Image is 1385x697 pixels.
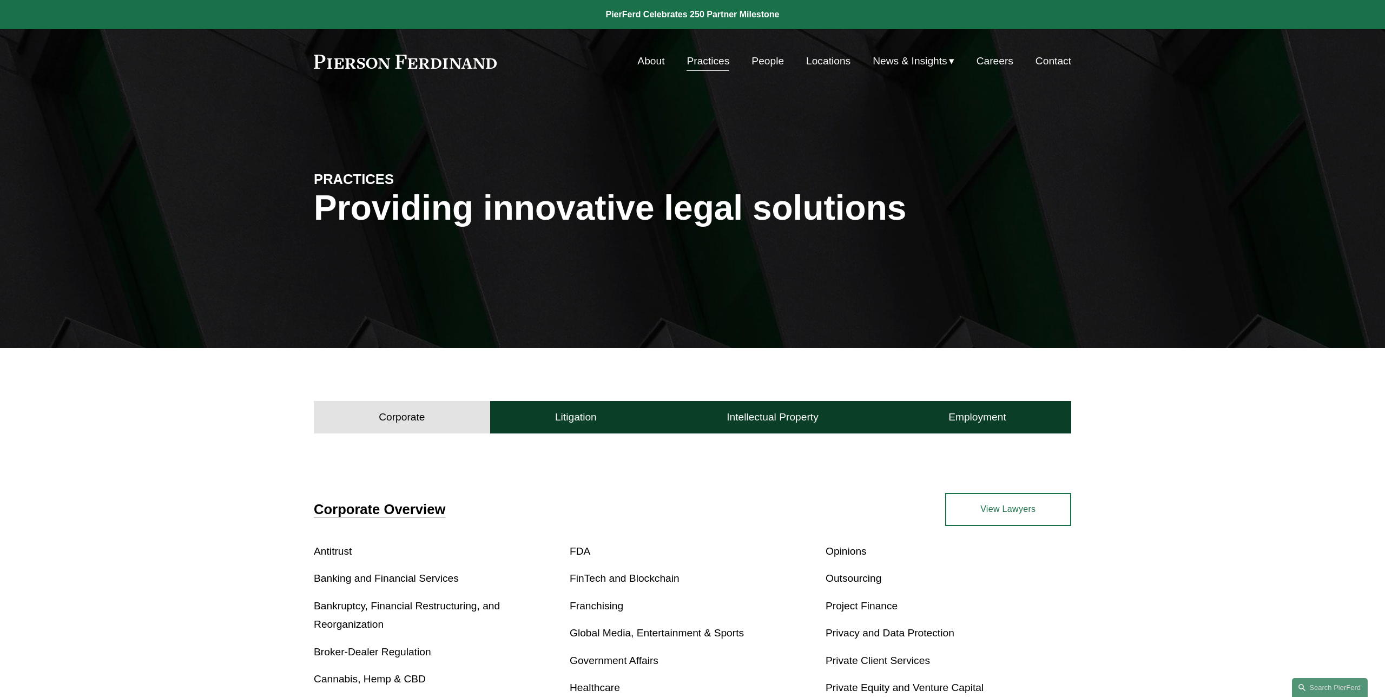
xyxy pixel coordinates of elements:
[570,545,590,557] a: FDA
[945,493,1071,525] a: View Lawyers
[570,655,658,666] a: Government Affairs
[570,682,620,693] a: Healthcare
[570,600,623,611] a: Franchising
[314,170,503,188] h4: PRACTICES
[570,573,680,584] a: FinTech and Blockchain
[314,600,500,630] a: Bankruptcy, Financial Restructuring, and Reorganization
[826,655,930,666] a: Private Client Services
[1292,678,1368,697] a: Search this site
[314,573,459,584] a: Banking and Financial Services
[687,51,729,71] a: Practices
[314,188,1071,228] h1: Providing innovative legal solutions
[379,411,425,424] h4: Corporate
[1036,51,1071,71] a: Contact
[314,502,445,517] a: Corporate Overview
[637,51,664,71] a: About
[948,411,1006,424] h4: Employment
[727,411,819,424] h4: Intellectual Property
[806,51,850,71] a: Locations
[826,600,898,611] a: Project Finance
[314,646,431,657] a: Broker-Dealer Regulation
[977,51,1013,71] a: Careers
[314,545,352,557] a: Antitrust
[555,411,597,424] h4: Litigation
[873,51,954,71] a: folder dropdown
[826,627,954,639] a: Privacy and Data Protection
[873,52,947,71] span: News & Insights
[751,51,784,71] a: People
[314,673,426,685] a: Cannabis, Hemp & CBD
[826,573,881,584] a: Outsourcing
[570,627,744,639] a: Global Media, Entertainment & Sports
[826,545,867,557] a: Opinions
[826,682,984,693] a: Private Equity and Venture Capital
